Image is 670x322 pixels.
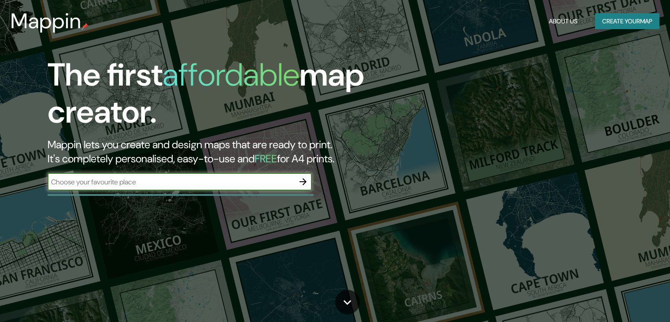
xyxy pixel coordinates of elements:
h3: Mappin [11,9,81,34]
h5: FREE [255,152,277,165]
button: Create yourmap [595,13,659,30]
button: About Us [545,13,581,30]
h1: affordable [163,54,300,95]
input: Choose your favourite place [48,177,294,187]
h1: The first map creator. [48,56,383,138]
img: mappin-pin [81,23,89,30]
h2: Mappin lets you create and design maps that are ready to print. It's completely personalised, eas... [48,138,383,166]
